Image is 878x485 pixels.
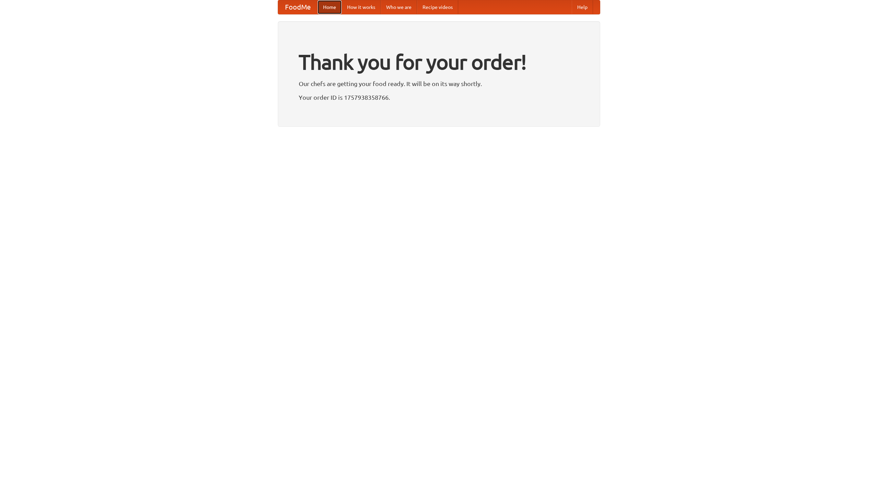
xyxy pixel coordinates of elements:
[318,0,342,14] a: Home
[342,0,381,14] a: How it works
[381,0,417,14] a: Who we are
[417,0,458,14] a: Recipe videos
[299,92,579,102] p: Your order ID is 1757938358766.
[278,0,318,14] a: FoodMe
[299,46,579,78] h1: Thank you for your order!
[299,78,579,89] p: Our chefs are getting your food ready. It will be on its way shortly.
[572,0,593,14] a: Help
